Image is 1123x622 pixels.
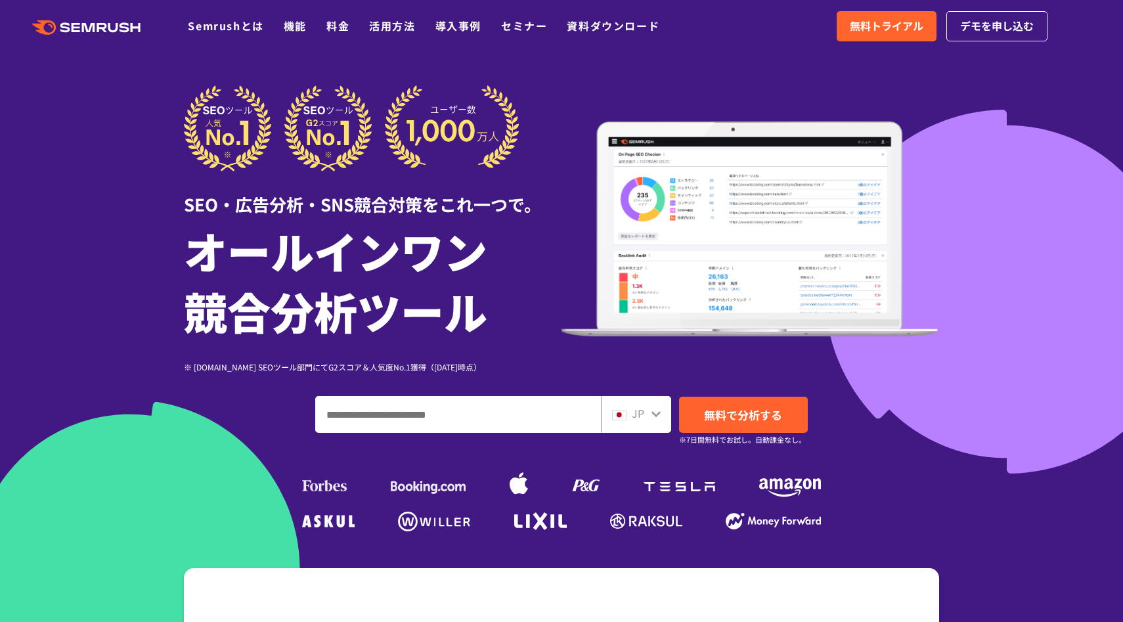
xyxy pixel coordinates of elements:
div: SEO・広告分析・SNS競合対策をこれ一つで。 [184,171,561,217]
span: 無料で分析する [704,407,782,423]
small: ※7日間無料でお試し。自動課金なし。 [679,433,806,446]
span: JP [632,405,644,421]
div: ※ [DOMAIN_NAME] SEOツール部門にてG2スコア＆人気度No.1獲得（[DATE]時点） [184,361,561,373]
a: 料金 [326,18,349,33]
a: 無料で分析する [679,397,808,433]
a: 導入事例 [435,18,481,33]
input: ドメイン、キーワードまたはURLを入力してください [316,397,600,432]
a: 資料ダウンロード [567,18,659,33]
a: Semrushとは [188,18,263,33]
span: デモを申し込む [960,18,1034,35]
a: デモを申し込む [946,11,1047,41]
h1: オールインワン 競合分析ツール [184,220,561,341]
a: 活用方法 [369,18,415,33]
span: 無料トライアル [850,18,923,35]
a: セミナー [501,18,547,33]
a: 無料トライアル [837,11,936,41]
a: 機能 [284,18,307,33]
